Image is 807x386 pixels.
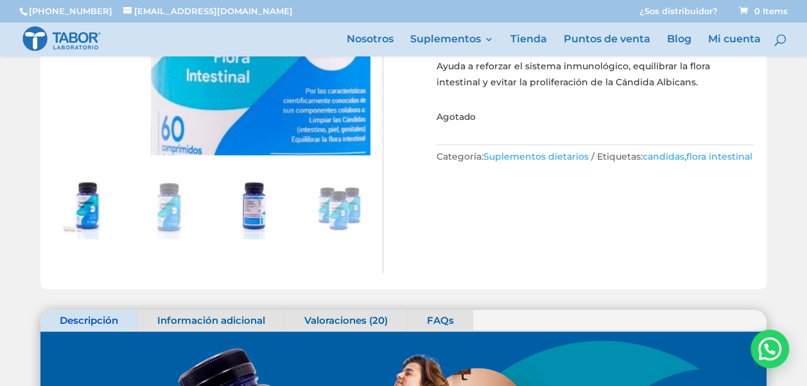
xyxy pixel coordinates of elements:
a: FAQs [408,310,473,331]
a: Suplementos [410,35,494,56]
span: Categoría: [437,151,597,162]
img: Candiatex Plus etiqueta [222,176,286,240]
div: Hola! Cómo puedo ayudarte? WhatsApp contact [751,330,789,368]
a: ¿Sos distribuidor? [639,7,718,22]
p: Agotado [437,109,754,126]
a: Puntos de venta [564,35,650,56]
a: Nosotros [347,35,394,56]
a: Blog [667,35,691,56]
a: [PHONE_NUMBER] [29,6,112,16]
a: candidas [643,151,684,162]
a: [EMAIL_ADDRESS][DOMAIN_NAME] [123,6,293,16]
img: Candiatex Plus x3 [307,176,370,240]
a: Valoraciones (20) [285,310,407,331]
img: Laboratorio Tabor [22,25,101,53]
a: Suplementos dietarios [483,151,589,162]
a: Descripción [40,310,137,331]
p: Ayuda a reforzar el sistema inmunológico, equilibrar la flora intestinal y evitar la proliferació... [437,58,754,91]
a: flora intestinal [686,151,752,162]
a: 0 Items [737,6,788,16]
img: Candiatex Plus con pastillas [53,176,117,240]
span: Etiquetas: , [597,151,752,162]
img: Candiatex Plus frente [137,176,201,240]
a: Mi cuenta [708,35,761,56]
span: 0 Items [740,6,788,16]
a: Tienda [510,35,547,56]
a: Información adicional [138,310,284,331]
